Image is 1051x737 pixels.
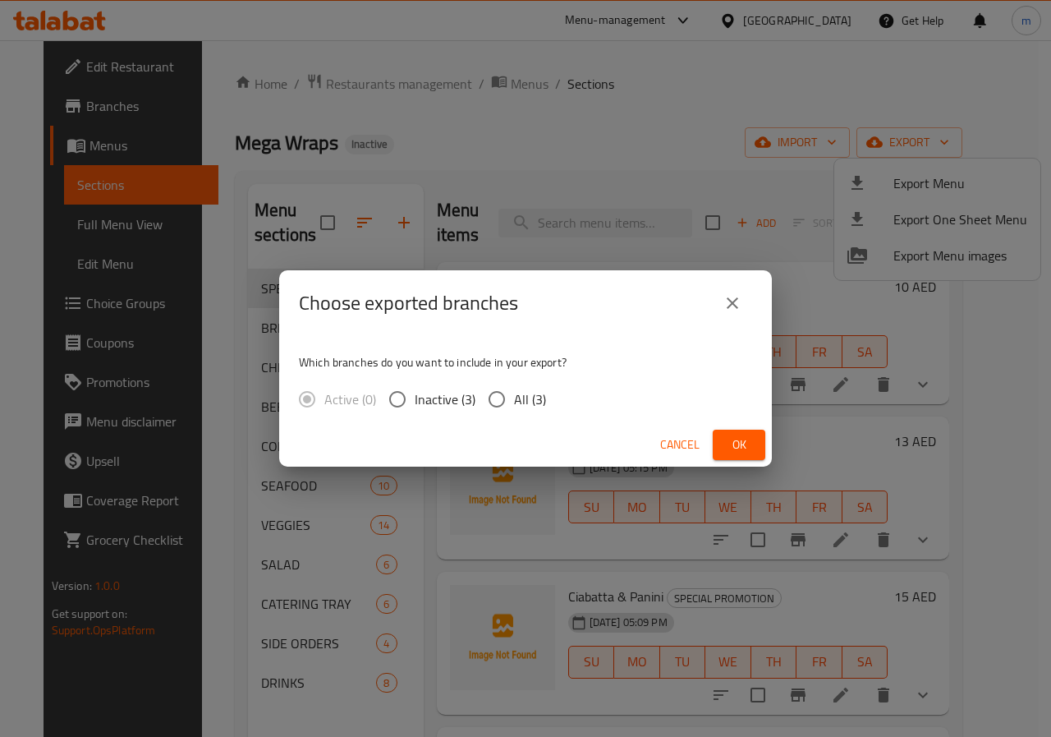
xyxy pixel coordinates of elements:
span: Inactive (3) [415,389,475,409]
span: Ok [726,435,752,455]
p: Which branches do you want to include in your export? [299,354,752,371]
span: Active (0) [324,389,376,409]
h2: Choose exported branches [299,290,518,316]
button: Ok [713,430,765,460]
button: Cancel [654,430,706,460]
button: close [713,283,752,323]
span: All (3) [514,389,546,409]
span: Cancel [660,435,700,455]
